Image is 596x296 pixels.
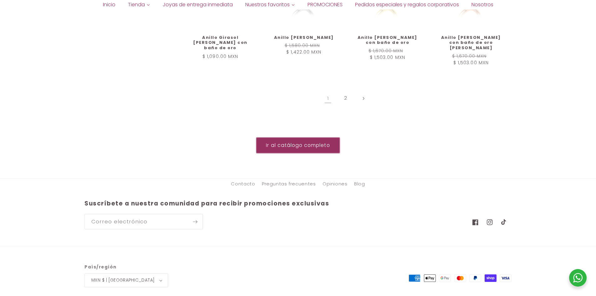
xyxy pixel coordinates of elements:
span: Tienda [128,1,145,8]
span: PROMOCIONES [308,1,343,8]
button: MXN $ | [GEOGRAPHIC_DATA] [84,273,168,287]
button: Suscribirse [188,214,202,229]
a: Anillo [PERSON_NAME] [270,35,338,40]
a: Anillo [PERSON_NAME] con baño de oro [PERSON_NAME] [437,35,505,51]
a: Anillo [PERSON_NAME] con baño de oro [354,35,421,46]
h2: País/región [84,264,168,270]
a: Preguntas frecuentes [262,179,316,190]
a: Opiniones [323,179,348,190]
a: Ir al catálogo completo [256,138,340,153]
a: Blog [354,179,365,190]
a: Página siguiente [356,91,370,106]
span: Nosotros [471,1,493,8]
input: Correo electrónico [85,214,202,229]
a: Página 1 [321,91,335,106]
span: Nuestros favoritos [245,1,290,8]
a: Página 2 [339,91,353,106]
a: Contacto [231,180,255,190]
span: MXN $ | [GEOGRAPHIC_DATA] [91,277,155,283]
a: Anillo Girasol [PERSON_NAME] con baño de oro [186,35,254,51]
h2: Suscríbete a nuestra comunidad para recibir promociones exclusivas [84,200,465,208]
span: Joyas de entrega inmediata [163,1,233,8]
span: Inicio [103,1,115,8]
span: Pedidos especiales y regalos corporativos [355,1,459,8]
nav: Paginación [180,91,512,106]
